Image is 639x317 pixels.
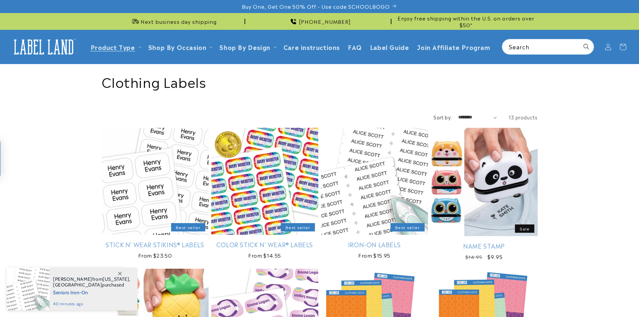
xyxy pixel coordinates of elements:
a: Iron-On Labels [321,241,428,248]
span: Enjoy free shipping within the U.S. on orders over $50* [394,15,538,28]
span: Next business day shipping [141,18,217,25]
span: [US_STATE] [103,276,129,282]
a: Label Guide [366,39,413,55]
span: [PHONE_NUMBER] [299,18,351,25]
summary: Shop By Design [215,39,279,55]
span: Label Guide [370,43,409,51]
span: Shop By Occasion [148,43,207,51]
div: Announcement [102,13,245,30]
div: Announcement [394,13,538,30]
span: Buy One, Get One 50% Off - Use code SCHOOLBOGO [242,3,390,10]
summary: Shop By Occasion [144,39,216,55]
a: Color Stick N' Wear® Labels [211,241,318,248]
div: Announcement [248,13,391,30]
span: FAQ [348,43,362,51]
span: [PERSON_NAME] [53,276,92,282]
a: FAQ [344,39,366,55]
a: Stick N' Wear Stikins® Labels [102,241,209,248]
span: from , purchased [53,276,130,288]
a: Care instructions [279,39,344,55]
span: Join Affiliate Program [417,43,490,51]
img: Label Land [10,37,77,57]
h1: Clothing Labels [102,72,538,90]
a: Label Land [8,34,80,60]
summary: Product Type [87,39,144,55]
label: Sort by: [433,114,451,120]
span: 13 products [509,114,538,120]
span: Care instructions [283,43,340,51]
a: Name Stamp [431,242,538,250]
button: Search [579,39,594,54]
span: [GEOGRAPHIC_DATA] [53,282,102,288]
a: Product Type [91,42,135,51]
a: Join Affiliate Program [413,39,494,55]
a: Shop By Design [219,42,270,51]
